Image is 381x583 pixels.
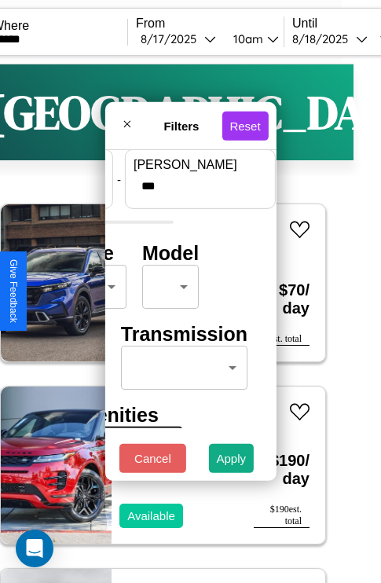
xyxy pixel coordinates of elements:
div: Give Feedback [8,259,19,323]
p: Available [127,505,175,526]
button: Reset [222,111,268,140]
div: 8 / 18 / 2025 [292,31,356,46]
h4: Transmission [121,323,247,346]
label: From [136,16,284,31]
div: 8 / 17 / 2025 [141,31,204,46]
button: Cancel [119,444,186,473]
label: [PERSON_NAME] [134,158,267,172]
button: 10am [221,31,284,47]
div: $ 70 est. total [254,333,310,346]
h4: Filters [141,119,222,132]
h3: $ 70 / day [254,266,310,333]
div: 10am [225,31,267,46]
h3: $ 190 / day [254,436,310,504]
button: Apply [209,444,255,473]
div: $ 190 est. total [254,504,310,528]
h4: Amenities [64,404,173,427]
p: - [117,168,121,189]
div: Open Intercom Messenger [16,530,53,567]
button: 8/17/2025 [136,31,221,47]
h4: Model [142,242,199,265]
